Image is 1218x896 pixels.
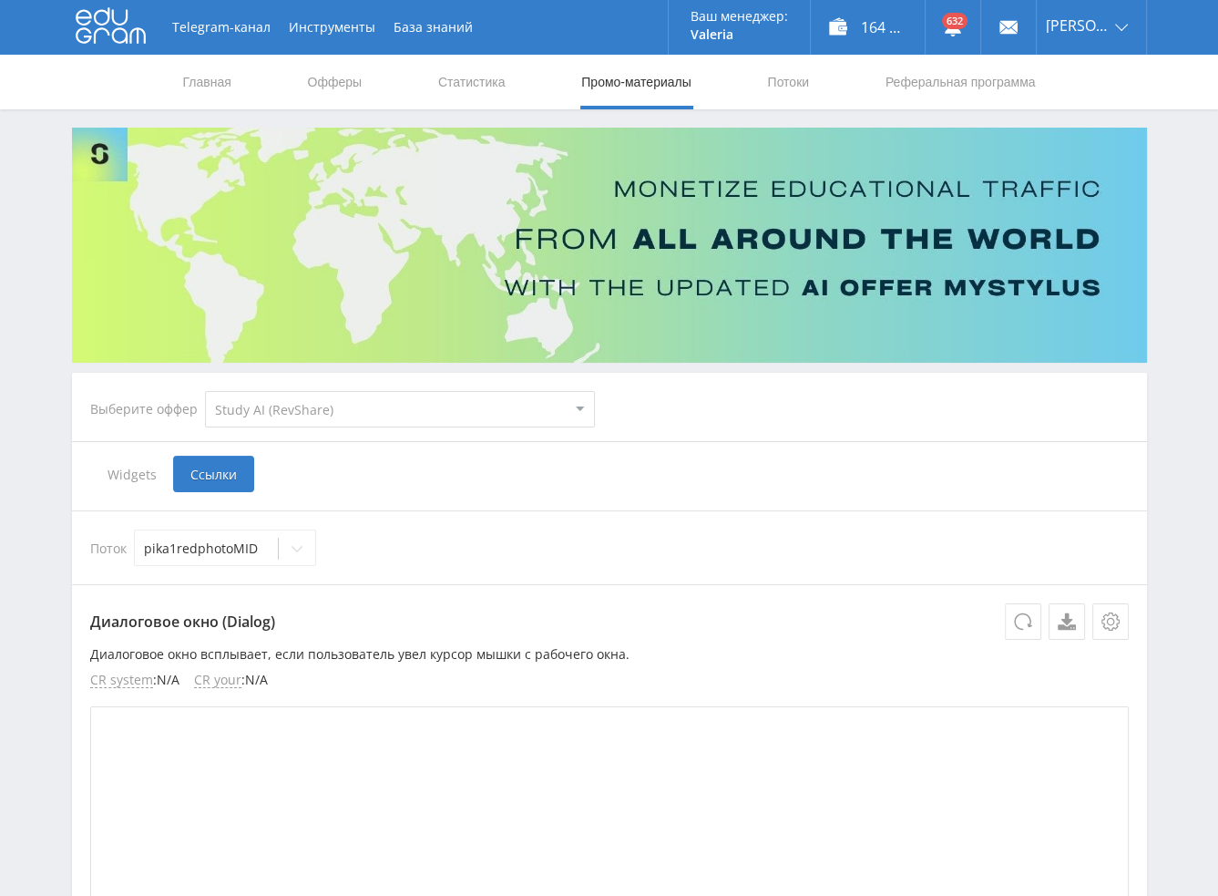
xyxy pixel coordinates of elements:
a: Главная [181,55,233,109]
li: : N/A [90,673,179,688]
span: CR system [90,673,153,688]
span: Ссылки [173,456,254,492]
a: Промо-материалы [579,55,692,109]
span: CR your [194,673,241,688]
p: Диалоговое окно (Dialog) [90,603,1129,640]
p: Диалоговое окно всплывает, если пользователь увел курсор мышки с рабочего окна. [90,647,1129,662]
span: Widgets [90,456,173,492]
div: Выберите оффер [90,402,205,417]
div: Поток [90,530,1129,566]
a: Статистика [436,55,507,109]
img: Banner [72,128,1147,363]
button: Настройки [1092,603,1129,640]
a: Потоки [765,55,811,109]
li: : N/A [194,673,268,688]
span: [PERSON_NAME] [1046,18,1110,33]
a: Реферальная программа [884,55,1038,109]
p: Ваш менеджер: [691,9,788,24]
a: Офферы [306,55,364,109]
a: Скачать [1049,603,1085,640]
button: Обновить [1005,603,1041,640]
p: Valeria [691,27,788,42]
